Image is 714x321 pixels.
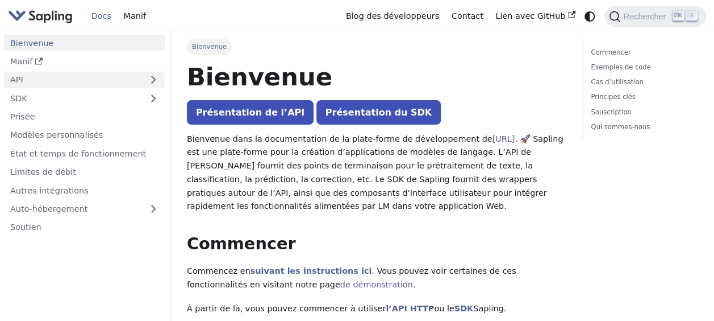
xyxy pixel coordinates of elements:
a: Docs [85,7,118,25]
a: Exemples de code [591,62,694,73]
a: Manif [4,53,165,70]
a: SDK [4,90,142,106]
a: Soutien [4,219,165,236]
a: Présentation du SDK [316,100,441,125]
button: Basculer entre le mode sombre et le mode clair (actuellement en mode système) [582,8,598,24]
p: À partir de là, vous pouvez commencer à utiliser ou le Sapling. [187,302,566,316]
a: suivant les instructions ici [250,266,372,275]
a: Blog des développeurs [340,7,445,25]
a: Auto-hébergement [4,201,165,217]
font: Lien avec GitHub [495,11,565,20]
a: État et temps de fonctionnement [4,145,165,162]
p: Bienvenue dans la documentation de la plate-forme de développement de . 🚀 Sapling est une plate-f... [187,133,566,214]
span: Bienvenue [187,39,232,55]
nav: Chapelure [187,39,566,55]
a: [URL] [492,134,515,143]
button: Développer la catégorie « SDK » de la barre latérale [142,90,165,106]
h1: Bienvenue [187,61,566,92]
a: Lien avec GitHub [489,7,582,25]
button: Développer la catégorie de barre latérale 'API' [142,72,165,88]
h2: Commencer [187,234,566,254]
a: Limites de débit [4,164,165,180]
a: Cas d’utilisation [591,77,694,88]
a: API [4,72,142,88]
a: de démonstration [340,280,413,289]
font: Manif [10,56,32,67]
a: Principes clés [591,92,694,102]
a: Souscription [591,107,694,118]
a: Commencer [591,47,694,58]
a: SDK [454,304,473,313]
a: Sapling.ai [8,8,77,24]
a: Prisée [4,109,165,125]
a: Modèles personnalisés [4,127,165,143]
kbd: K [686,11,698,21]
img: Sapling.ai [8,8,73,24]
button: Recherche (Ctrl+K) [604,6,706,27]
a: Contact [445,7,490,25]
a: Présentation de l’API [187,100,314,125]
a: Bienvenue [4,35,165,51]
span: Rechercher [620,12,673,21]
a: Manif [118,7,152,25]
a: l’API HTTP [386,304,434,313]
a: Autres intégrations [4,182,165,199]
a: Qui sommes-nous [591,122,694,133]
p: Commencez en . Vous pouvez voir certaines de ces fonctionnalités en visitant notre page . [187,265,566,292]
